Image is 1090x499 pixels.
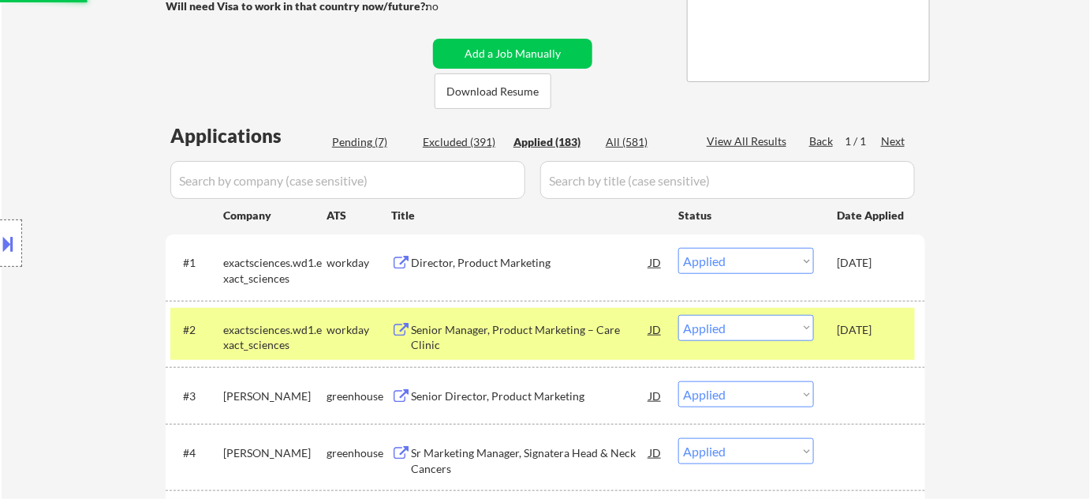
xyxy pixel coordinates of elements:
[411,255,649,271] div: Director, Product Marketing
[809,133,834,149] div: Back
[332,134,411,150] div: Pending (7)
[183,388,211,404] div: #3
[606,134,685,150] div: All (581)
[837,322,906,338] div: [DATE]
[327,208,391,223] div: ATS
[327,388,391,404] div: greenhouse
[435,73,551,109] button: Download Resume
[513,134,592,150] div: Applied (183)
[648,381,663,410] div: JD
[648,438,663,467] div: JD
[183,445,211,461] div: #4
[411,388,649,404] div: Senior Director, Product Marketing
[327,445,391,461] div: greenhouse
[411,445,649,476] div: Sr Marketing Manager, Signatera Head & Neck Cancers
[881,133,906,149] div: Next
[223,388,327,404] div: [PERSON_NAME]
[411,322,649,353] div: Senior Manager, Product Marketing – Care Clinic
[837,255,906,271] div: [DATE]
[170,161,525,199] input: Search by company (case sensitive)
[423,134,502,150] div: Excluded (391)
[391,208,663,223] div: Title
[707,133,791,149] div: View All Results
[648,248,663,276] div: JD
[327,322,391,338] div: workday
[845,133,881,149] div: 1 / 1
[678,201,814,229] div: Status
[648,315,663,343] div: JD
[433,39,592,69] button: Add a Job Manually
[223,445,327,461] div: [PERSON_NAME]
[327,255,391,271] div: workday
[540,161,915,199] input: Search by title (case sensitive)
[837,208,906,223] div: Date Applied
